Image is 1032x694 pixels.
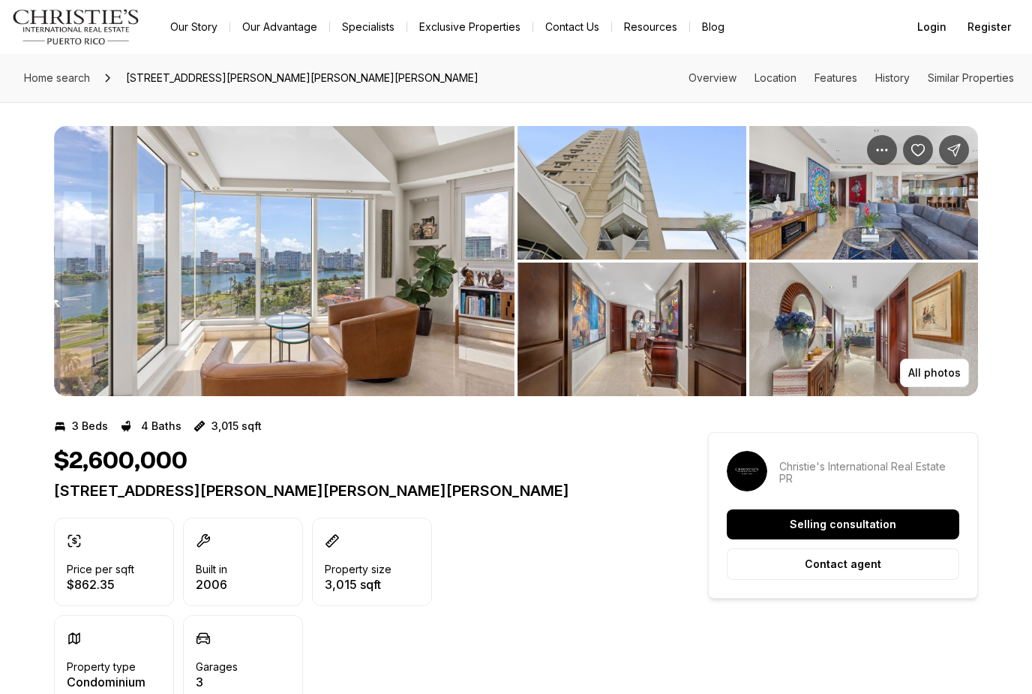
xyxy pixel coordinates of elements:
[688,71,736,84] a: Skip to: Overview
[900,359,969,387] button: All photos
[330,17,406,38] a: Specialists
[779,461,959,485] p: Christie's International Real Estate PR
[690,17,736,38] a: Blog
[120,414,181,438] button: 4 Baths
[939,135,969,165] button: Share Property: 805 PONCE DE LEON #902
[196,676,238,688] p: 3
[517,126,746,260] button: View image gallery
[928,71,1014,84] a: Skip to: Similar Properties
[196,661,238,673] p: Garages
[54,126,514,396] li: 1 of 15
[54,447,187,476] h1: $2,600,000
[407,17,532,38] a: Exclusive Properties
[727,548,959,580] button: Contact agent
[908,367,961,379] p: All photos
[688,72,1014,84] nav: Page section menu
[158,17,229,38] a: Our Story
[120,66,484,90] span: [STREET_ADDRESS][PERSON_NAME][PERSON_NAME][PERSON_NAME]
[325,563,391,575] p: Property size
[54,126,514,396] button: View image gallery
[749,263,978,396] button: View image gallery
[917,21,946,33] span: Login
[196,578,227,590] p: 2006
[24,71,90,84] span: Home search
[517,126,978,396] li: 2 of 15
[211,420,262,432] p: 3,015 sqft
[908,12,955,42] button: Login
[54,482,654,500] p: [STREET_ADDRESS][PERSON_NAME][PERSON_NAME][PERSON_NAME]
[967,21,1011,33] span: Register
[903,135,933,165] button: Save Property: 805 PONCE DE LEON #902
[67,578,134,590] p: $862.35
[517,263,746,396] button: View image gallery
[230,17,329,38] a: Our Advantage
[612,17,689,38] a: Resources
[141,420,181,432] p: 4 Baths
[196,563,227,575] p: Built in
[958,12,1020,42] button: Register
[533,17,611,38] button: Contact Us
[67,563,134,575] p: Price per sqft
[814,71,857,84] a: Skip to: Features
[790,518,896,530] p: Selling consultation
[325,578,391,590] p: 3,015 sqft
[875,71,910,84] a: Skip to: History
[749,126,978,260] button: View image gallery
[754,71,796,84] a: Skip to: Location
[867,135,897,165] button: Property options
[727,509,959,539] button: Selling consultation
[67,676,145,688] p: Condominium
[54,126,978,396] div: Listing Photos
[67,661,136,673] p: Property type
[12,9,140,45] img: logo
[18,66,96,90] a: Home search
[72,420,108,432] p: 3 Beds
